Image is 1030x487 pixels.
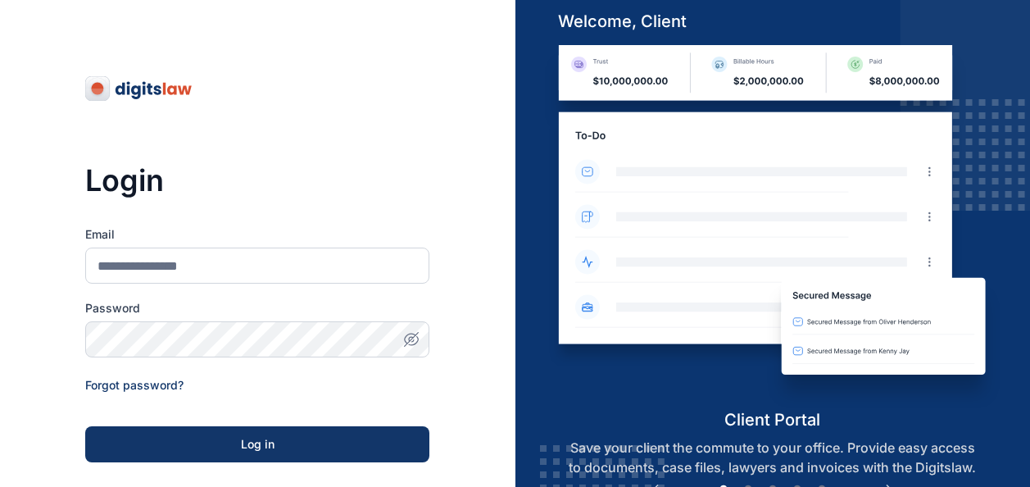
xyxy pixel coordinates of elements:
[111,436,403,453] div: Log in
[545,438,1000,477] p: Save your client the commute to your office. Provide easy access to documents, case files, lawyer...
[85,164,429,197] h3: Login
[545,10,1000,33] h5: welcome, client
[545,408,1000,431] h5: client portal
[85,300,429,316] label: Password
[85,75,193,102] img: digitslaw-logo
[85,378,184,392] a: Forgot password?
[85,226,429,243] label: Email
[545,45,1000,408] img: client-portal
[85,426,429,462] button: Log in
